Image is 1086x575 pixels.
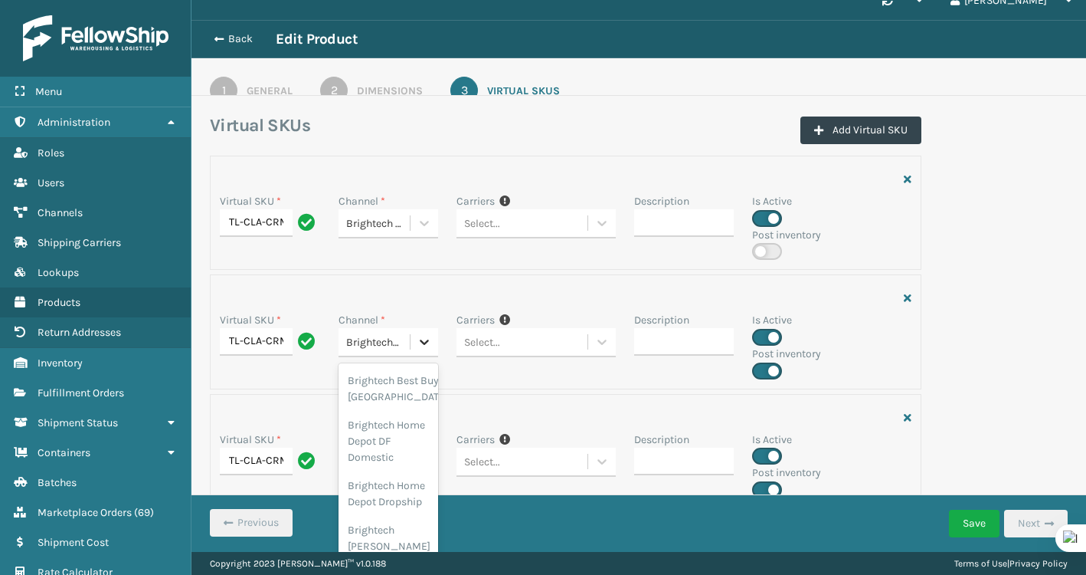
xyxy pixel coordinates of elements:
div: 1 [210,77,237,104]
label: Virtual SKU [220,312,281,328]
p: Copyright 2023 [PERSON_NAME]™ v 1.0.188 [210,552,386,575]
button: Previous [210,509,293,537]
span: ( 69 ) [134,506,154,519]
label: Is Active [752,193,792,209]
label: Channel [339,312,385,328]
span: Shipment Cost [38,536,109,549]
div: | [954,552,1068,575]
div: 3 [450,77,478,104]
button: Next [1004,510,1068,537]
h3: Edit Product [276,30,358,48]
label: Carriers [456,193,495,209]
span: Roles [38,146,64,159]
label: Virtual SKU [220,432,281,448]
span: Containers [38,446,90,459]
span: Menu [35,85,62,98]
span: Channels [38,206,83,219]
span: Return Addresses [38,326,121,339]
span: Lookups [38,266,79,279]
button: Back [205,32,276,46]
label: Description [634,312,689,328]
span: Shipping Carriers [38,236,121,249]
div: Brightech Home Depot DF Domestic [339,411,439,472]
label: Is Active [752,432,792,448]
label: Description [634,193,689,209]
button: Save [949,510,999,537]
div: Brightech Home Depot DF Domestic [346,215,412,232]
div: Virtual SKUs [487,83,560,99]
div: Brightech Best Buy [GEOGRAPHIC_DATA] [339,366,439,411]
label: Carriers [456,312,495,328]
label: Channel [339,193,385,209]
div: Brightech [PERSON_NAME] [339,516,439,560]
div: General [247,83,293,99]
a: Terms of Use [954,558,1007,569]
img: logo [23,15,168,61]
label: Virtual SKU [220,193,281,209]
div: Dimensions [357,83,423,99]
label: Is Active [752,312,792,328]
div: Select... [464,334,500,350]
span: Marketplace Orders [38,506,132,519]
label: Post inventory [752,227,821,243]
span: Administration [38,116,110,129]
button: Add Virtual SKU [800,117,921,144]
span: Shipment Status [38,416,118,429]
label: Post inventory [752,346,821,362]
span: Products [38,296,80,309]
div: Brightech- Shopify [346,334,412,350]
span: Batches [38,476,77,489]
div: Select... [464,453,500,469]
div: 2 [320,77,348,104]
span: Fulfillment Orders [38,386,124,399]
div: Brightech Home Depot Dropship [339,472,439,516]
label: Post inventory [752,465,821,481]
h3: Virtual SKUs [210,114,310,137]
label: Description [634,432,689,448]
span: Inventory [38,356,83,370]
a: Privacy Policy [1009,558,1068,569]
div: Select... [464,215,500,232]
span: Users [38,176,64,189]
label: Carriers [456,432,495,448]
